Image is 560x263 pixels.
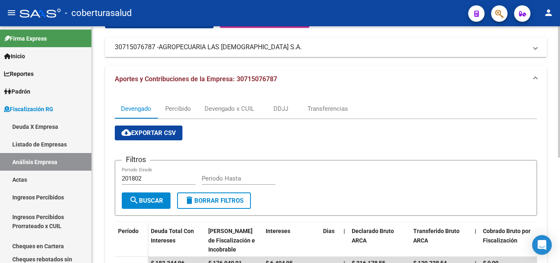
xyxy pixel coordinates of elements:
[115,126,182,140] button: Exportar CSV
[159,43,302,52] span: AGROPECUARIA LAS [DEMOGRAPHIC_DATA] S.A.
[121,128,131,137] mat-icon: cloud_download
[7,8,16,18] mat-icon: menu
[121,129,176,137] span: Exportar CSV
[4,34,47,43] span: Firma Express
[4,105,53,114] span: Fiscalización RG
[544,8,553,18] mat-icon: person
[205,104,254,113] div: Devengado x CUIL
[413,228,460,244] span: Transferido Bruto ARCA
[129,197,163,204] span: Buscar
[151,228,194,244] span: Deuda Total Con Intereses
[105,66,547,92] mat-expansion-panel-header: Aportes y Contribuciones de la Empresa: 30715076787
[208,228,255,253] span: [PERSON_NAME] de Fiscalización e Incobrable
[471,222,480,258] datatable-header-cell: |
[177,192,251,209] button: Borrar Filtros
[348,222,410,258] datatable-header-cell: Declarado Bruto ARCA
[205,222,262,258] datatable-header-cell: Deuda Bruta Neto de Fiscalización e Incobrable
[266,228,290,234] span: Intereses
[4,87,30,96] span: Padrón
[483,228,530,244] span: Cobrado Bruto por Fiscalización
[184,197,244,204] span: Borrar Filtros
[475,228,476,234] span: |
[410,222,471,258] datatable-header-cell: Transferido Bruto ARCA
[122,192,171,209] button: Buscar
[65,4,132,22] span: - coberturasalud
[323,228,335,234] span: Dias
[344,228,345,234] span: |
[115,43,527,52] mat-panel-title: 30715076787 -
[115,75,277,83] span: Aportes y Contribuciones de la Empresa: 30715076787
[121,104,151,113] div: Devengado
[352,228,394,244] span: Declarado Bruto ARCA
[122,154,150,165] h3: Filtros
[4,69,34,78] span: Reportes
[184,195,194,205] mat-icon: delete
[262,222,320,258] datatable-header-cell: Intereses
[340,222,348,258] datatable-header-cell: |
[273,104,288,113] div: DDJJ
[4,52,25,61] span: Inicio
[115,222,148,257] datatable-header-cell: Período
[118,228,139,234] span: Período
[148,222,205,258] datatable-header-cell: Deuda Total Con Intereses
[165,104,191,113] div: Percibido
[105,37,547,57] mat-expansion-panel-header: 30715076787 -AGROPECUARIA LAS [DEMOGRAPHIC_DATA] S.A.
[532,235,552,255] div: Open Intercom Messenger
[307,104,348,113] div: Transferencias
[129,195,139,205] mat-icon: search
[320,222,340,258] datatable-header-cell: Dias
[480,222,541,258] datatable-header-cell: Cobrado Bruto por Fiscalización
